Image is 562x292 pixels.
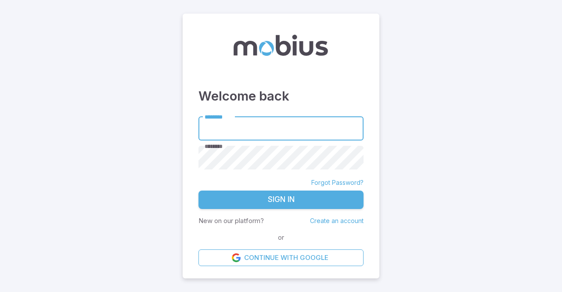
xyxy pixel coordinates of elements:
a: Create an account [310,217,364,224]
button: Sign In [198,191,364,209]
h3: Welcome back [198,87,364,106]
a: Continue with Google [198,249,364,266]
span: or [276,233,286,242]
p: New on our platform? [198,216,264,226]
a: Forgot Password? [311,178,364,187]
